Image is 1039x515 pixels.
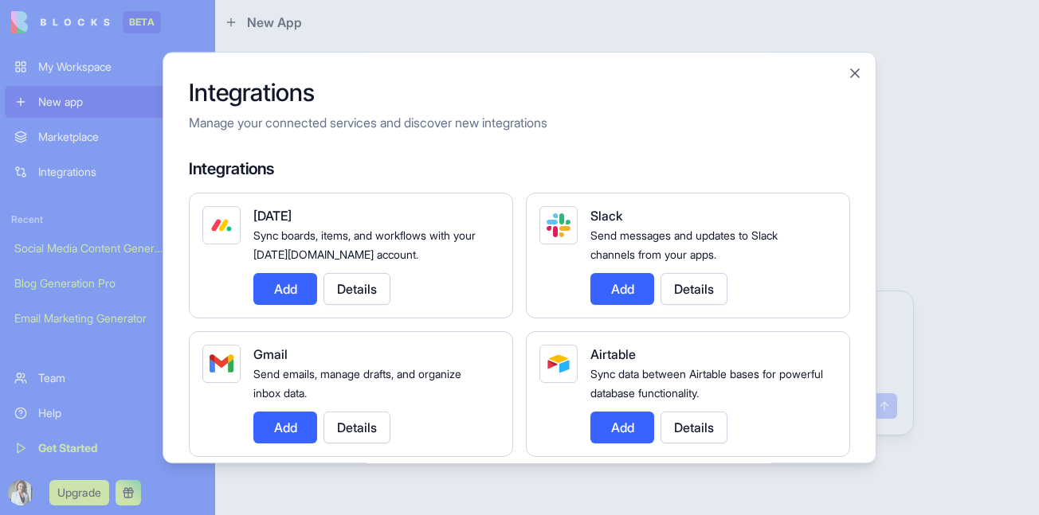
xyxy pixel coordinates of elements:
h2: Integrations [189,78,850,107]
div: Close [280,6,308,35]
button: Emoji picker [25,444,37,457]
span: Slack [590,208,622,224]
button: Home [249,6,280,37]
p: Active [77,20,109,36]
h4: Integrations [189,158,850,180]
span: Send messages and updates to Slack channels from your apps. [590,228,778,261]
div: Shelly • 4h ago [25,169,100,178]
button: Send a message… [273,438,299,463]
span: Sync boards, items, and workflows with your [DATE][DOMAIN_NAME] account. [253,228,476,261]
span: Sync data between Airtable bases for powerful database functionality. [590,367,823,400]
textarea: Message… [14,411,305,438]
button: Upload attachment [76,444,88,457]
button: Start recording [101,444,114,457]
p: Manage your connected services and discover new integrations [189,113,850,132]
button: Details [661,412,727,443]
div: Hey [PERSON_NAME]Welcome to Blocks 🙌 I'm here if you have any questions!Shelly • 4h ago [13,92,261,166]
button: Details [323,273,390,305]
span: Gmail [253,346,288,362]
button: Add [590,273,654,305]
span: Airtable [590,346,636,362]
div: Shelly says… [13,92,306,201]
button: Add [253,273,317,305]
button: Add [590,412,654,443]
span: Send emails, manage drafts, and organize inbox data. [253,367,461,400]
img: Profile image for Shelly [45,9,71,34]
h1: Shelly [77,8,116,20]
button: Details [661,273,727,305]
button: Add [253,412,317,443]
div: Welcome to Blocks 🙌 I'm here if you have any questions! [25,125,249,156]
span: [DATE] [253,208,292,224]
button: Details [323,412,390,443]
div: Hey [PERSON_NAME] [25,101,249,117]
button: go back [10,6,41,37]
button: Gif picker [50,444,63,457]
